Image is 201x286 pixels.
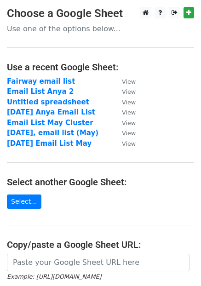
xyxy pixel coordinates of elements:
a: [DATE], email list (May) [7,129,98,137]
a: [DATE] Email List May [7,139,92,148]
small: View [122,99,136,106]
small: Example: [URL][DOMAIN_NAME] [7,273,101,280]
small: View [122,140,136,147]
h4: Select another Google Sheet: [7,177,194,188]
a: Email List May Cluster [7,119,93,127]
a: View [113,87,136,96]
a: View [113,119,136,127]
a: View [113,129,136,137]
a: View [113,77,136,86]
h4: Use a recent Google Sheet: [7,62,194,73]
p: Use one of the options below... [7,24,194,34]
a: View [113,139,136,148]
h3: Choose a Google Sheet [7,7,194,20]
input: Paste your Google Sheet URL here [7,254,190,271]
a: Email List Anya 2 [7,87,74,96]
a: Select... [7,194,41,209]
small: View [122,109,136,116]
a: Fairway email list [7,77,75,86]
small: View [122,88,136,95]
small: View [122,78,136,85]
a: [DATE] Anya Email List [7,108,95,116]
small: View [122,120,136,126]
a: Untitled spreadsheet [7,98,89,106]
a: View [113,98,136,106]
small: View [122,130,136,137]
h4: Copy/paste a Google Sheet URL: [7,239,194,250]
a: View [113,108,136,116]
